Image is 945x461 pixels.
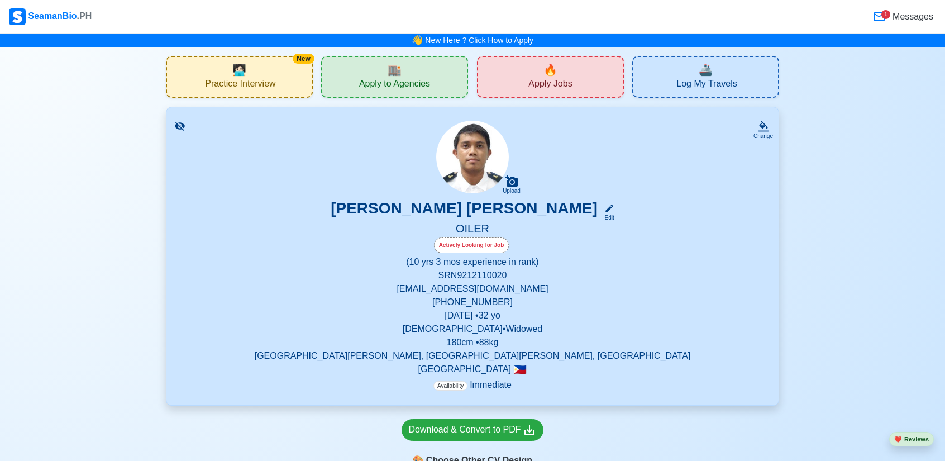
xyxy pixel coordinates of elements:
p: [PHONE_NUMBER] [180,296,765,309]
h3: [PERSON_NAME] [PERSON_NAME] [331,199,598,222]
span: travel [699,61,713,78]
span: .PH [77,11,92,21]
img: Logo [9,8,26,25]
span: bell [409,32,425,49]
a: New Here ? Click How to Apply [425,36,533,45]
a: Download & Convert to PDF [402,419,544,441]
p: [GEOGRAPHIC_DATA][PERSON_NAME], [GEOGRAPHIC_DATA][PERSON_NAME], [GEOGRAPHIC_DATA] [180,349,765,363]
span: 🇵🇭 [513,364,527,375]
span: agencies [388,61,402,78]
p: Immediate [433,378,512,392]
div: New [293,54,314,64]
span: Practice Interview [205,78,275,92]
p: [EMAIL_ADDRESS][DOMAIN_NAME] [180,282,765,296]
div: Change [753,132,773,140]
h5: OILER [180,222,765,237]
div: Actively Looking for Job [434,237,509,253]
div: Download & Convert to PDF [409,423,537,437]
p: [DEMOGRAPHIC_DATA] • Widowed [180,322,765,336]
span: new [543,61,557,78]
span: Apply to Agencies [359,78,430,92]
span: Messages [890,10,933,23]
p: [DATE] • 32 yo [180,309,765,322]
span: Availability [433,381,467,391]
span: Apply Jobs [528,78,572,92]
p: SRN 9212110020 [180,269,765,282]
span: interview [232,61,246,78]
button: heartReviews [889,432,934,447]
div: SeamanBio [9,8,92,25]
div: Edit [600,213,614,222]
span: heart [894,436,902,443]
span: Log My Travels [676,78,737,92]
p: 180 cm • 88 kg [180,336,765,349]
div: Upload [503,188,521,194]
p: (10 yrs 3 mos experience in rank) [180,255,765,269]
p: [GEOGRAPHIC_DATA] [180,363,765,376]
div: 1 [881,10,890,19]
